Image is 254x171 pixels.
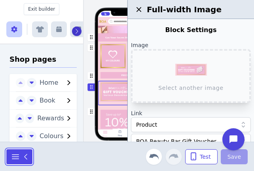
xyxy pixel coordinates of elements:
button: Get Your Secret Discount Code Here [98,33,156,42]
button: Select another image [131,49,251,103]
h2: Full-width Image [134,4,248,15]
label: Image [131,41,251,49]
div: Block Settings [131,25,251,35]
div: Shop [118,134,122,137]
div: Product [136,121,237,129]
button: PRICELIST [98,71,156,81]
label: Link [131,109,251,117]
div: Home [103,135,107,137]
